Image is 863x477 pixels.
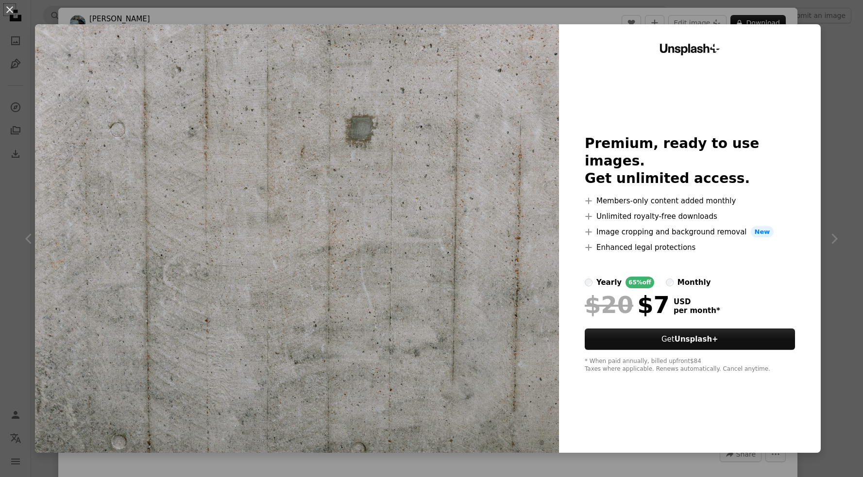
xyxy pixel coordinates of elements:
[585,292,633,317] span: $20
[585,135,795,187] h2: Premium, ready to use images. Get unlimited access.
[585,195,795,207] li: Members-only content added monthly
[674,297,720,306] span: USD
[674,306,720,315] span: per month *
[751,226,774,238] span: New
[585,242,795,253] li: Enhanced legal protections
[585,211,795,222] li: Unlimited royalty-free downloads
[666,279,674,286] input: monthly
[626,277,654,288] div: 65% off
[585,329,795,350] button: GetUnsplash+
[596,277,622,288] div: yearly
[585,226,795,238] li: Image cropping and background removal
[585,292,670,317] div: $7
[677,277,711,288] div: monthly
[585,279,592,286] input: yearly65%off
[675,335,718,344] strong: Unsplash+
[585,358,795,373] div: * When paid annually, billed upfront $84 Taxes where applicable. Renews automatically. Cancel any...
